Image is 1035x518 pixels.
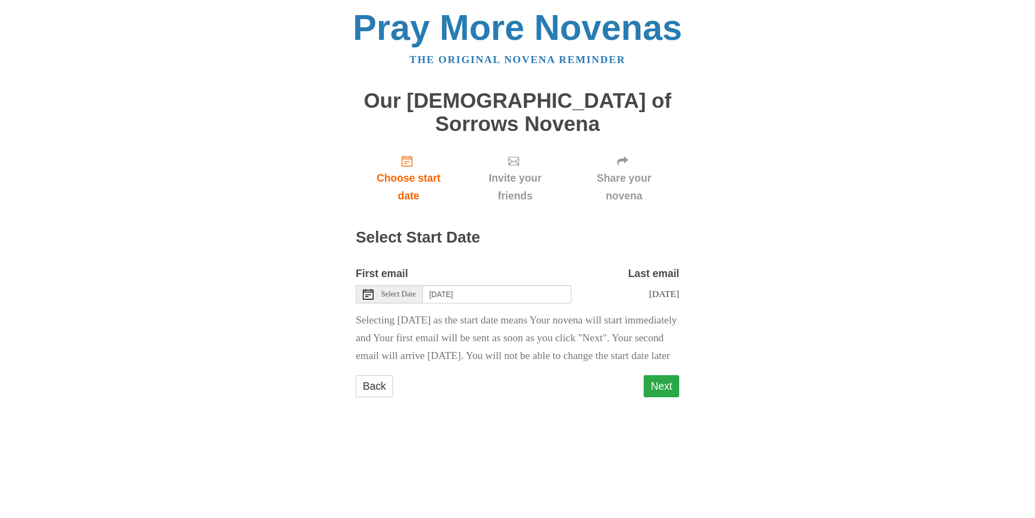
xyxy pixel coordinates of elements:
span: Choose start date [367,169,451,205]
h1: Our [DEMOGRAPHIC_DATA] of Sorrows Novena [356,89,679,135]
a: Back [356,375,393,397]
label: Last email [628,265,679,282]
a: Choose start date [356,146,461,210]
span: Invite your friends [472,169,558,205]
input: Use the arrow keys to pick a date [423,285,571,303]
h2: Select Start Date [356,229,679,246]
a: Share your novena [569,146,679,210]
label: First email [356,265,408,282]
a: The original novena reminder [410,54,626,65]
span: [DATE] [649,288,679,299]
button: Next [644,375,679,397]
p: Selecting [DATE] as the start date means Your novena will start immediately and Your first email ... [356,312,679,365]
a: Invite your friends [461,146,569,210]
span: Share your novena [579,169,668,205]
a: Pray More Novenas [353,8,682,47]
span: Select Date [381,291,416,298]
